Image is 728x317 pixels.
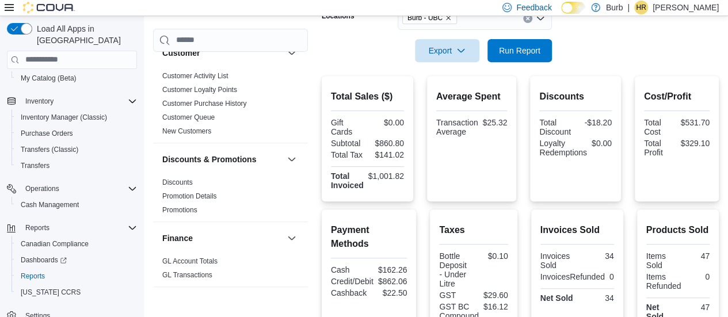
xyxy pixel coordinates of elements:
[21,272,45,281] span: Reports
[21,182,64,196] button: Operations
[162,232,193,244] h3: Finance
[653,1,719,14] p: [PERSON_NAME]
[439,251,471,288] div: Bottle Deposit - Under Litre
[487,39,552,62] button: Run Report
[12,142,142,158] button: Transfers (Classic)
[369,150,404,159] div: $141.02
[162,154,256,165] h3: Discounts & Promotions
[331,288,367,297] div: Cashback
[16,253,71,267] a: Dashboards
[644,90,710,104] h2: Cost/Profit
[285,231,299,245] button: Finance
[540,223,614,237] h2: Invoices Sold
[439,291,471,300] div: GST
[25,223,49,232] span: Reports
[12,125,142,142] button: Purchase Orders
[12,268,142,284] button: Reports
[16,285,85,299] a: [US_STATE] CCRS
[21,221,137,235] span: Reports
[16,159,54,173] a: Transfers
[16,198,137,212] span: Cash Management
[539,118,573,136] div: Total Discount
[162,192,217,200] a: Promotion Details
[331,171,364,190] strong: Total Invoiced
[16,110,137,124] span: Inventory Manager (Classic)
[162,113,215,121] a: Customer Queue
[609,272,614,281] div: 0
[679,118,710,127] div: $531.70
[21,129,73,138] span: Purchase Orders
[285,46,299,60] button: Customer
[331,150,365,159] div: Total Tax
[285,152,299,166] button: Discounts & Promotions
[16,237,137,251] span: Canadian Compliance
[644,118,674,136] div: Total Cost
[371,265,407,274] div: $162.26
[162,72,228,80] a: Customer Activity List
[16,269,49,283] a: Reports
[2,181,142,197] button: Operations
[21,288,81,297] span: [US_STATE] CCRS
[540,272,605,281] div: InvoicesRefunded
[162,178,193,186] a: Discounts
[476,291,508,300] div: $29.60
[16,127,78,140] a: Purchase Orders
[21,74,77,83] span: My Catalog (Beta)
[646,223,710,237] h2: Products Sold
[646,272,681,291] div: Items Refunded
[16,159,137,173] span: Transfers
[162,178,193,187] span: Discounts
[483,302,508,311] div: $16.12
[21,239,89,249] span: Canadian Compliance
[331,139,365,148] div: Subtotal
[162,47,283,59] button: Customer
[162,86,237,94] a: Customer Loyalty Points
[16,269,137,283] span: Reports
[331,265,367,274] div: Cash
[16,237,93,251] a: Canadian Compliance
[592,139,612,148] div: $0.00
[12,236,142,252] button: Canadian Compliance
[21,94,137,108] span: Inventory
[162,205,197,215] span: Promotions
[21,182,137,196] span: Operations
[436,118,478,136] div: Transaction Average
[16,71,81,85] a: My Catalog (Beta)
[369,139,404,148] div: $860.80
[16,127,137,140] span: Purchase Orders
[162,257,218,266] span: GL Account Totals
[331,277,373,286] div: Credit/Debit
[162,257,218,265] a: GL Account Totals
[23,2,75,13] img: Cova
[162,85,237,94] span: Customer Loyalty Points
[32,23,137,46] span: Load All Apps in [GEOGRAPHIC_DATA]
[21,113,107,122] span: Inventory Manager (Classic)
[368,171,404,181] div: $1,001.82
[331,90,404,104] h2: Total Sales ($)
[162,192,217,201] span: Promotion Details
[516,2,551,13] span: Feedback
[162,271,212,279] a: GL Transactions
[422,39,472,62] span: Export
[162,71,228,81] span: Customer Activity List
[476,251,508,261] div: $0.10
[153,254,308,287] div: Finance
[680,251,710,261] div: 47
[331,223,407,251] h2: Payment Methods
[402,12,457,24] span: Burb - UBC
[415,39,479,62] button: Export
[636,1,646,14] span: HR
[21,145,78,154] span: Transfers (Classic)
[679,139,710,148] div: $329.10
[162,154,283,165] button: Discounts & Promotions
[578,118,612,127] div: -$18.20
[561,2,585,14] input: Dark Mode
[499,45,540,56] span: Run Report
[539,139,587,157] div: Loyalty Redemptions
[21,221,54,235] button: Reports
[25,184,59,193] span: Operations
[162,99,247,108] span: Customer Purchase History
[322,12,355,21] label: Locations
[21,94,58,108] button: Inventory
[685,272,710,281] div: 0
